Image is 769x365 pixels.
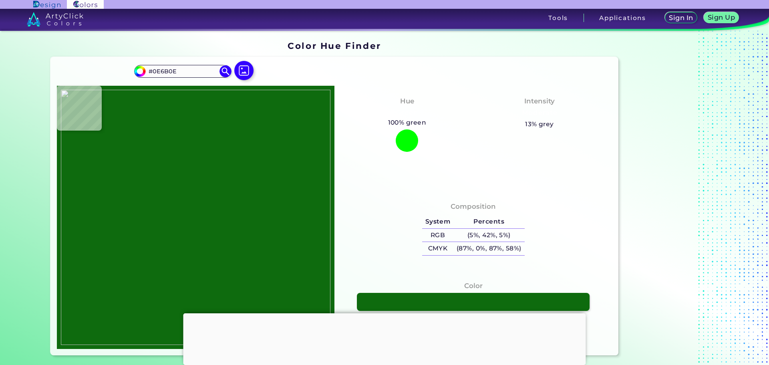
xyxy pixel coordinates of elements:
[145,66,220,77] input: type color..
[27,12,83,26] img: logo_artyclick_colors_white.svg
[453,229,524,242] h5: (5%, 42%, 5%)
[703,12,740,24] a: Sign Up
[400,95,414,107] h4: Hue
[599,15,646,21] h3: Applications
[61,90,330,345] img: 1e478a43-2198-4303-9c02-0082947c7876
[234,61,254,80] img: icon picture
[707,14,736,21] h5: Sign Up
[33,1,60,8] img: ArtyClick Design logo
[668,14,694,21] h5: Sign In
[183,313,586,363] iframe: Advertisement
[464,280,483,292] h4: Color
[664,12,698,24] a: Sign In
[385,117,429,128] h5: 100% green
[288,40,381,52] h1: Color Hue Finder
[453,242,524,255] h5: (87%, 0%, 87%, 58%)
[422,242,453,255] h5: CMYK
[622,38,722,359] iframe: Advertisement
[422,215,453,228] h5: System
[393,108,422,118] h3: Green
[219,65,232,77] img: icon search
[548,15,568,21] h3: Tools
[453,215,524,228] h5: Percents
[451,201,496,212] h4: Composition
[524,95,555,107] h4: Intensity
[422,229,453,242] h5: RGB
[525,119,554,129] h5: 13% grey
[518,108,561,118] h3: Moderate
